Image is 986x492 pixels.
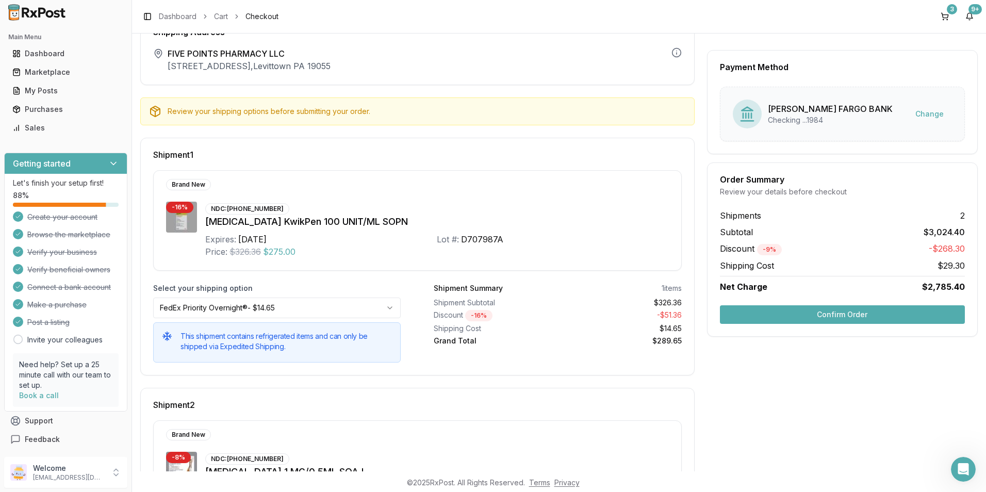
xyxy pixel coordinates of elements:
div: $14.65 [562,323,681,334]
div: 1 items [662,283,682,293]
button: Confirm Order [720,305,965,324]
span: $29.30 [938,259,965,272]
img: RxPost Logo [4,4,70,21]
a: Terms [529,478,550,487]
span: Browse the marketplace [27,229,110,240]
span: $326.36 [229,245,261,258]
span: Shipment 1 [153,151,193,159]
div: - 9 % [757,244,782,255]
span: Shipping Cost [720,259,774,272]
span: Post a listing [27,317,70,327]
span: $2,785.40 [922,281,965,293]
button: Purchases [4,101,127,118]
p: [EMAIL_ADDRESS][DOMAIN_NAME] [33,473,105,482]
a: Sales [8,119,123,137]
button: Feedback [4,430,127,449]
a: Dashboard [8,44,123,63]
span: Make a purchase [27,300,87,310]
div: $289.65 [562,336,681,346]
div: [PERSON_NAME] FARGO BANK [768,103,893,115]
img: Basaglar KwikPen 100 UNIT/ML SOPN [166,202,197,233]
div: 3 [947,4,957,14]
button: Sales [4,120,127,136]
div: Shipping Address [153,28,682,36]
iframe: Intercom live chat [951,457,976,482]
a: Privacy [554,478,580,487]
div: Brand New [166,429,211,440]
div: Brand New [166,179,211,190]
div: - 16 % [465,310,492,321]
button: Marketplace [4,64,127,80]
a: Purchases [8,100,123,119]
button: 9+ [961,8,978,25]
span: Verify beneficial owners [27,265,110,275]
div: Grand Total [434,336,553,346]
div: [DATE] [238,233,267,245]
div: Payment Method [720,63,965,71]
button: Support [4,412,127,430]
div: Shipment Summary [434,283,503,293]
a: Marketplace [8,63,123,81]
div: My Posts [12,86,119,96]
div: Checking ...1984 [768,115,893,125]
div: NDC: [PHONE_NUMBER] [205,453,289,465]
nav: breadcrumb [159,11,278,22]
span: Shipments [720,209,761,222]
h3: Getting started [13,157,71,170]
div: Marketplace [12,67,119,77]
a: Book a call [19,391,59,400]
h5: This shipment contains refrigerated items and can only be shipped via Expedited Shipping. [180,331,392,352]
span: -$268.30 [929,242,965,255]
span: Checkout [245,11,278,22]
div: - 8 % [166,452,191,463]
div: Dashboard [12,48,119,59]
img: User avatar [10,464,27,481]
p: Need help? Set up a 25 minute call with our team to set up. [19,359,112,390]
div: Expires: [205,233,236,245]
span: $3,024.40 [924,226,965,238]
a: My Posts [8,81,123,100]
label: Select your shipping option [153,283,401,293]
a: Cart [214,11,228,22]
span: Net Charge [720,282,767,292]
button: Dashboard [4,45,127,62]
div: 9+ [968,4,982,14]
span: Connect a bank account [27,282,111,292]
div: Shipping Cost [434,323,553,334]
span: FIVE POINTS PHARMACY LLC [168,47,331,60]
div: Order Summary [720,175,965,184]
p: Welcome [33,463,105,473]
p: Let's finish your setup first! [13,178,119,188]
span: Verify your business [27,247,97,257]
div: - $51.36 [562,310,681,321]
div: D707987A [461,233,503,245]
div: $326.36 [562,298,681,308]
div: Discount [434,310,553,321]
span: Shipment 2 [153,401,195,409]
span: Create your account [27,212,97,222]
div: Lot #: [437,233,459,245]
span: Discount [720,243,782,254]
button: 3 [936,8,953,25]
div: Review your details before checkout [720,187,965,197]
h2: Main Menu [8,33,123,41]
div: Purchases [12,104,119,114]
div: Review your shipping options before submitting your order. [168,106,686,117]
div: [MEDICAL_DATA] KwikPen 100 UNIT/ML SOPN [205,215,669,229]
button: Change [907,105,952,123]
span: Subtotal [720,226,753,238]
a: Dashboard [159,11,196,22]
div: [MEDICAL_DATA] 1 MG/0.5ML SOAJ [205,465,669,479]
img: Wegovy 1 MG/0.5ML SOAJ [166,452,197,483]
button: My Posts [4,83,127,99]
div: NDC: [PHONE_NUMBER] [205,203,289,215]
div: Price: [205,245,227,258]
span: 88 % [13,190,29,201]
p: [STREET_ADDRESS] , Levittown PA 19055 [168,60,331,72]
a: Invite your colleagues [27,335,103,345]
div: - 16 % [166,202,193,213]
span: Feedback [25,434,60,445]
div: Shipment Subtotal [434,298,553,308]
span: $275.00 [263,245,295,258]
